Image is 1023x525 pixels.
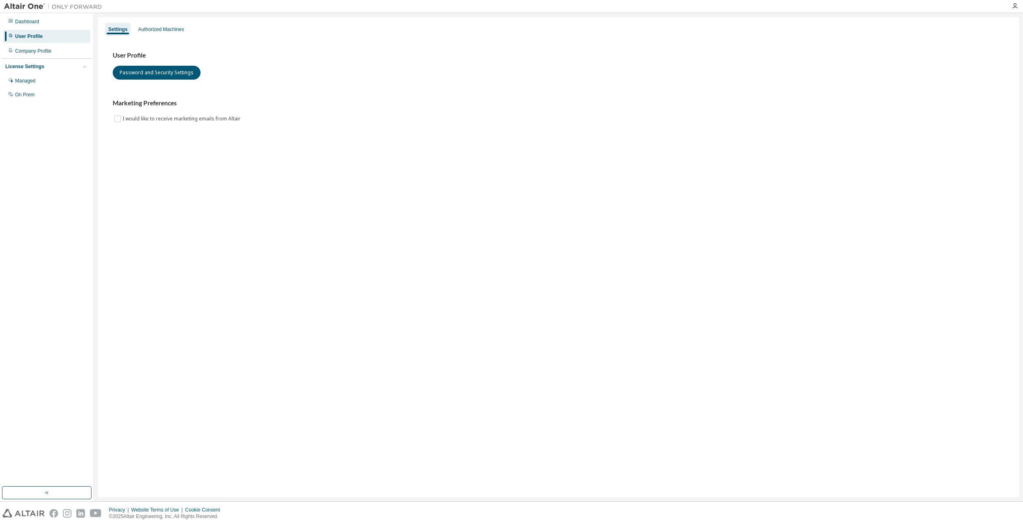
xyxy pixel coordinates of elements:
div: Managed [15,78,36,84]
img: youtube.svg [90,509,102,518]
h3: Marketing Preferences [113,99,1004,107]
img: altair_logo.svg [2,509,45,518]
div: User Profile [15,33,42,40]
p: © 2025 Altair Engineering, Inc. All Rights Reserved. [109,513,225,520]
div: On Prem [15,91,35,98]
div: Website Terms of Use [131,507,185,513]
h3: User Profile [113,51,1004,60]
button: Password and Security Settings [113,66,201,80]
label: I would like to receive marketing emails from Altair [123,114,242,124]
div: License Settings [5,63,44,70]
div: Dashboard [15,18,39,25]
img: instagram.svg [63,509,71,518]
div: Authorized Machines [138,26,184,33]
div: Company Profile [15,48,51,54]
div: Settings [108,26,127,33]
img: facebook.svg [49,509,58,518]
img: linkedin.svg [76,509,85,518]
div: Cookie Consent [185,507,225,513]
img: Altair One [4,2,106,11]
div: Privacy [109,507,131,513]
